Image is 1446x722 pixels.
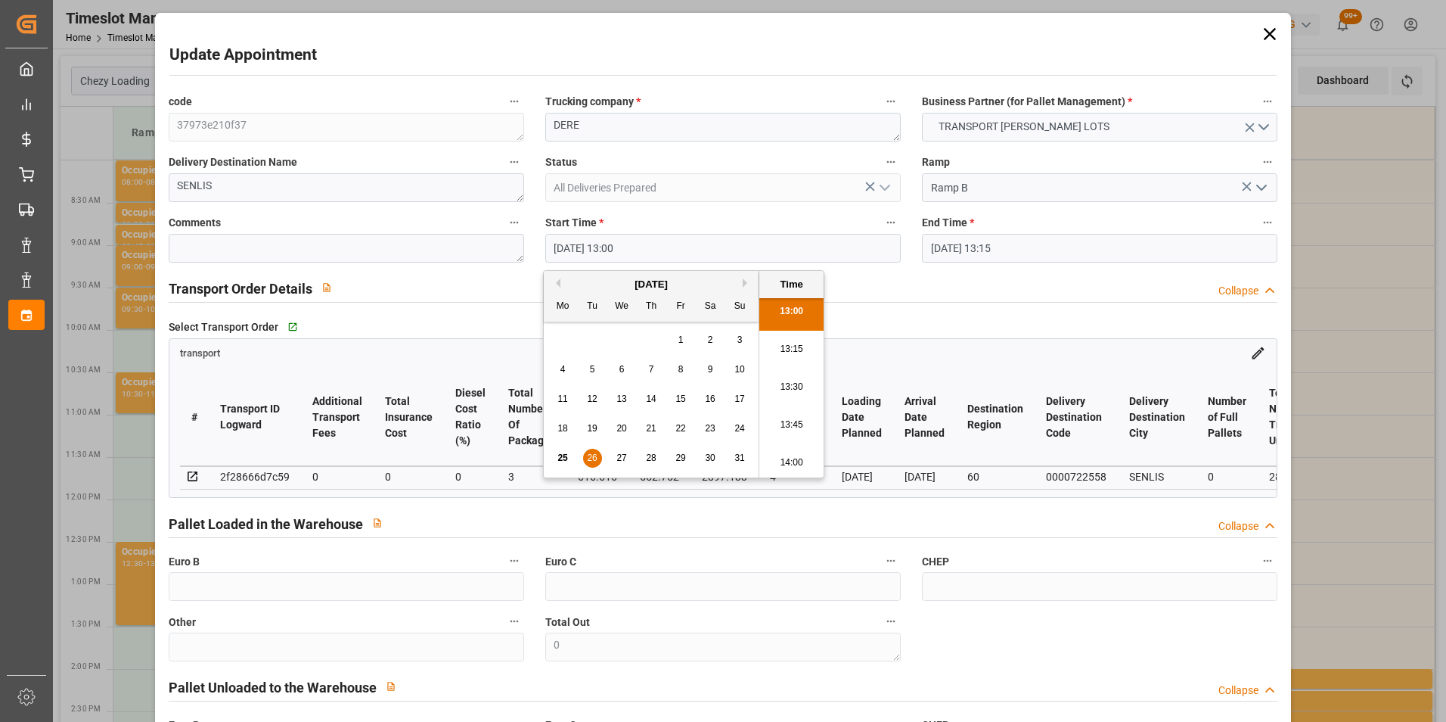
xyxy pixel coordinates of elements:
div: Choose Wednesday, August 6th, 2025 [613,360,631,379]
button: View description [312,273,341,302]
span: CHEP [922,554,949,570]
button: Business Partner (for Pallet Management) * [1258,92,1277,111]
div: Choose Sunday, August 3rd, 2025 [731,331,749,350]
div: Choose Monday, August 25th, 2025 [554,449,573,468]
span: 15 [675,394,685,404]
div: Choose Wednesday, August 13th, 2025 [613,390,631,409]
button: Delivery Destination Name [504,152,524,172]
div: Time [763,277,820,292]
div: Collapse [1218,283,1258,299]
th: Total Insurance Cost [374,369,444,466]
div: SENLIS [1129,468,1185,486]
div: Choose Tuesday, August 12th, 2025 [583,390,602,409]
span: Comments [169,215,221,231]
li: 13:15 [759,331,824,369]
span: Ramp [922,154,950,170]
span: 6 [619,364,625,375]
div: Choose Friday, August 29th, 2025 [672,449,690,468]
div: Sa [701,297,720,316]
span: 3 [737,335,743,345]
div: Choose Sunday, August 31st, 2025 [731,449,749,468]
li: 13:45 [759,406,824,444]
span: 12 [587,394,597,404]
th: Loading Date Planned [830,369,893,466]
div: [DATE] [842,468,882,486]
span: 4 [560,364,566,375]
span: 10 [734,364,744,375]
div: Choose Sunday, August 10th, 2025 [731,360,749,379]
span: 14 [646,394,656,404]
div: 0000722558 [1046,468,1106,486]
span: 20 [616,423,626,434]
div: Choose Saturday, August 23rd, 2025 [701,419,720,438]
span: 18 [557,423,567,434]
span: 22 [675,423,685,434]
div: Choose Friday, August 22nd, 2025 [672,419,690,438]
div: Choose Saturday, August 30th, 2025 [701,449,720,468]
div: 0 [455,468,486,486]
button: open menu [1249,176,1272,200]
div: Choose Saturday, August 16th, 2025 [701,390,720,409]
th: # [180,369,209,466]
button: code [504,92,524,111]
span: 11 [557,394,567,404]
span: transport [180,347,220,359]
button: Total Out [881,612,901,631]
button: Next Month [743,279,752,288]
th: Arrival Date Planned [893,369,956,466]
button: Euro C [881,551,901,571]
span: 23 [705,423,715,434]
span: 7 [649,364,654,375]
span: TRANSPORT [PERSON_NAME] LOTS [931,119,1117,135]
span: 1 [678,335,684,345]
div: [DATE] [905,468,945,486]
th: Total Number Trade Units [1258,369,1319,466]
div: Choose Thursday, August 14th, 2025 [642,390,661,409]
div: Choose Friday, August 1st, 2025 [672,331,690,350]
button: End Time * [1258,213,1277,232]
th: Diesel Cost Ratio (%) [444,369,497,466]
button: Status [881,152,901,172]
button: CHEP [1258,551,1277,571]
span: Select Transport Order [169,319,278,335]
span: code [169,94,192,110]
div: 0 [385,468,433,486]
div: Choose Tuesday, August 19th, 2025 [583,419,602,438]
div: Choose Tuesday, August 26th, 2025 [583,449,602,468]
th: Delivery Destination Code [1035,369,1118,466]
span: 31 [734,453,744,463]
div: Collapse [1218,683,1258,699]
li: 13:30 [759,369,824,406]
li: 14:00 [759,444,824,482]
span: 19 [587,423,597,434]
h2: Update Appointment [169,43,317,67]
div: 2f28666d7c59 [220,468,290,486]
button: Comments [504,213,524,232]
span: Delivery Destination Name [169,154,297,170]
a: transport [180,346,220,358]
span: Other [169,615,196,630]
span: 30 [705,453,715,463]
span: 2 [708,335,713,345]
input: Type to search/select [545,173,901,202]
div: Tu [583,297,602,316]
div: 0 [1208,468,1246,486]
textarea: SENLIS [169,173,524,202]
th: Transport ID Logward [209,369,301,466]
th: Delivery Destination City [1118,369,1196,466]
span: Total Out [545,615,590,630]
div: 0 [312,468,362,486]
input: DD-MM-YYYY HH:MM [545,234,901,263]
h2: Pallet Loaded in the Warehouse [169,514,363,534]
textarea: DERE [545,113,901,142]
div: Choose Wednesday, August 20th, 2025 [613,419,631,438]
div: Choose Thursday, August 7th, 2025 [642,360,661,379]
button: Trucking company * [881,92,901,111]
button: open menu [922,113,1277,142]
span: 17 [734,394,744,404]
button: Ramp [1258,152,1277,172]
div: Choose Thursday, August 21st, 2025 [642,419,661,438]
div: Choose Wednesday, August 27th, 2025 [613,449,631,468]
div: Th [642,297,661,316]
span: 8 [678,364,684,375]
